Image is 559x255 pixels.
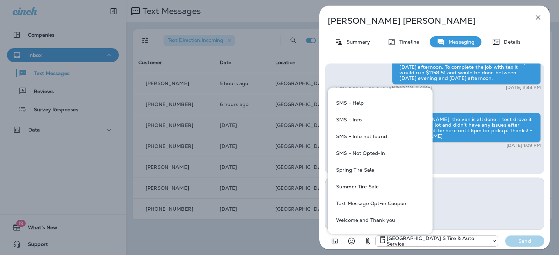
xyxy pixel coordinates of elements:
[506,85,541,90] p: [DATE] 2:38 PM
[445,39,474,45] p: Messaging
[333,78,427,95] button: Past Due for Oil Change
[376,235,498,247] div: +1 (410) 437-4404
[333,212,427,228] button: Welcome and Thank you
[343,39,370,45] p: Summary
[333,128,427,145] button: SMS - Info not found
[387,235,488,247] p: [GEOGRAPHIC_DATA] S Tire & Auto Service
[396,39,419,45] p: Timeline
[333,145,427,162] button: SMS - Not Opted-In
[507,143,541,148] p: [DATE] 1:09 PM
[344,234,358,248] button: Select an emoji
[333,178,427,195] button: Summer Tire Sale
[328,16,518,26] p: [PERSON_NAME] [PERSON_NAME]
[333,111,427,128] button: SMS - Info
[333,195,427,212] button: Text Message Opt-in Coupon
[328,234,342,248] button: Add in a premade template
[333,162,427,178] button: Spring Tire Sale
[392,113,541,143] div: Hi [PERSON_NAME], the van is all done. I test drove it in the parking lot and didn't have any iss...
[500,39,521,45] p: Details
[333,95,427,111] button: SMS - Help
